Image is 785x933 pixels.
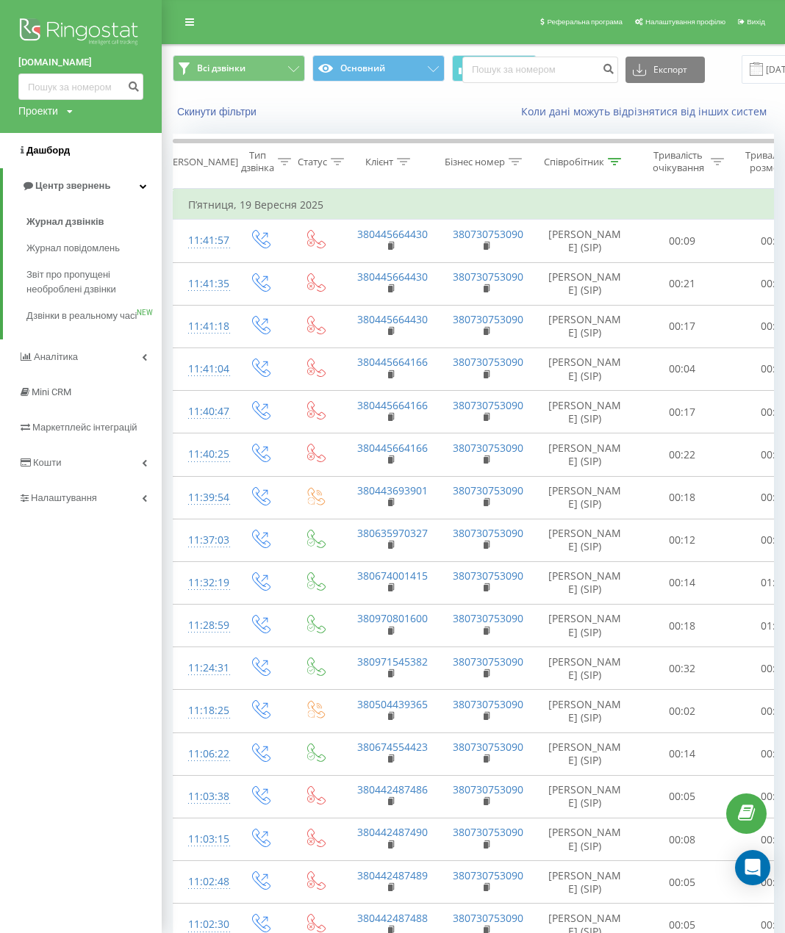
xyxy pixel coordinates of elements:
a: 380730753090 [453,911,523,925]
span: Звіт про пропущені необроблені дзвінки [26,267,154,297]
input: Пошук за номером [18,73,143,100]
span: Всі дзвінки [197,62,245,74]
button: Всі дзвінки [173,55,305,82]
td: 00:05 [637,861,728,904]
div: Клієнт [365,156,393,168]
span: Кошти [33,457,61,468]
div: 11:02:48 [188,868,218,896]
td: 00:12 [637,519,728,561]
a: 380730753090 [453,441,523,455]
div: 11:41:35 [188,270,218,298]
a: 380730753090 [453,312,523,326]
a: 380730753090 [453,526,523,540]
span: Дашборд [26,145,70,156]
a: 380730753090 [453,355,523,369]
button: Експорт [626,57,705,83]
a: 380445664166 [357,441,428,455]
td: 00:05 [637,775,728,818]
td: [PERSON_NAME] (SIP) [534,690,637,732]
img: Ringostat logo [18,15,143,51]
td: 00:14 [637,561,728,604]
span: Дзвінки в реальному часі [26,309,137,323]
a: 380730753090 [453,483,523,497]
td: [PERSON_NAME] (SIP) [534,262,637,305]
span: Журнал дзвінків [26,215,104,229]
td: [PERSON_NAME] (SIP) [534,561,637,604]
span: Налаштування профілю [645,18,725,26]
div: 11:03:38 [188,782,218,811]
td: [PERSON_NAME] (SIP) [534,305,637,347]
div: [PERSON_NAME] [164,156,238,168]
div: Open Intercom Messenger [735,850,770,885]
div: 11:32:19 [188,569,218,597]
a: Журнал повідомлень [26,235,162,262]
a: 380730753090 [453,697,523,711]
td: [PERSON_NAME] (SIP) [534,391,637,433]
div: Бізнес номер [445,156,505,168]
div: 11:41:04 [188,355,218,383]
div: 11:37:03 [188,526,218,555]
div: 11:18:25 [188,696,218,725]
span: Вихід [747,18,765,26]
a: 380442487486 [357,782,428,796]
td: 00:18 [637,605,728,647]
a: 380730753090 [453,655,523,669]
div: 11:28:59 [188,611,218,640]
td: 00:14 [637,732,728,775]
div: Співробітник [544,156,604,168]
span: Налаштування [31,492,97,503]
a: 380730753090 [453,569,523,583]
td: [PERSON_NAME] (SIP) [534,818,637,861]
td: 00:17 [637,305,728,347]
a: 380445664430 [357,227,428,241]
a: 380970801600 [357,611,428,625]
td: 00:04 [637,347,728,390]
a: 380445664166 [357,355,428,369]
a: 380445664430 [357,312,428,326]
td: 00:17 [637,391,728,433]
a: 380445664166 [357,398,428,412]
a: Дзвінки в реальному часіNEW [26,303,162,329]
div: 11:39:54 [188,483,218,512]
div: 11:41:57 [188,226,218,255]
td: 00:21 [637,262,728,305]
a: 380730753090 [453,825,523,839]
a: 380730753090 [453,270,523,284]
a: 380445664430 [357,270,428,284]
div: Тип дзвінка [241,149,274,174]
div: 11:40:25 [188,440,218,469]
span: Центр звернень [35,180,110,191]
div: 11:41:18 [188,312,218,341]
a: Звіт про пропущені необроблені дзвінки [26,262,162,303]
a: 380442487488 [357,911,428,925]
a: 380443693901 [357,483,428,497]
td: [PERSON_NAME] (SIP) [534,861,637,904]
td: [PERSON_NAME] (SIP) [534,605,637,647]
td: [PERSON_NAME] (SIP) [534,519,637,561]
td: 00:32 [637,647,728,690]
td: 00:09 [637,220,728,262]
a: Журнал дзвінків [26,209,162,235]
td: [PERSON_NAME] (SIP) [534,647,637,690]
td: [PERSON_NAME] (SIP) [534,476,637,519]
td: [PERSON_NAME] (SIP) [534,347,637,390]
td: 00:02 [637,690,728,732]
span: Журнал повідомлень [26,241,120,256]
a: 380635970327 [357,526,428,540]
a: 380674001415 [357,569,428,583]
div: 11:24:31 [188,654,218,682]
td: 00:08 [637,818,728,861]
div: 11:40:47 [188,397,218,426]
td: 00:18 [637,476,728,519]
span: Реферальна програма [547,18,623,26]
a: 380730753090 [453,227,523,241]
a: 380442487489 [357,868,428,882]
div: Проекти [18,104,58,118]
a: [DOMAIN_NAME] [18,55,143,70]
span: Аналiтика [34,351,78,362]
button: Скинути фільтри [173,105,264,118]
a: Центр звернень [3,168,162,203]
a: 380730753090 [453,611,523,625]
a: 380442487490 [357,825,428,839]
a: 380730753090 [453,868,523,882]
